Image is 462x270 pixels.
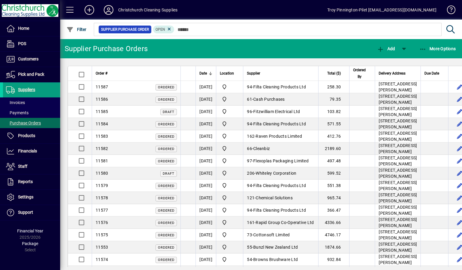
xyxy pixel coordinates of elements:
td: [STREET_ADDRESS][PERSON_NAME] [375,192,420,204]
a: Reports [3,174,60,189]
span: POS [18,41,26,46]
td: [STREET_ADDRESS][PERSON_NAME] [375,167,420,179]
td: - [243,155,318,167]
td: [DATE] [196,253,216,266]
span: Products [18,133,35,138]
span: Chemical Solutions [256,195,293,200]
span: Financial Year [17,229,43,233]
span: Raven Products Limited [256,134,302,139]
span: Filta Cleaning Products Ltd [253,208,306,213]
span: 11580 [96,171,108,176]
span: Christchurch Cleaning Supplies Ltd [220,108,239,115]
td: 599.52 [318,167,349,179]
td: - [243,179,318,192]
span: Payments [6,110,29,115]
span: Invoices [6,100,25,105]
span: Ordered [158,221,174,225]
span: Ordered [158,159,174,163]
a: Staff [3,159,60,174]
span: Open [156,27,165,32]
span: Due Date [424,70,439,77]
span: 11574 [96,257,108,262]
td: 103.82 [318,106,349,118]
span: 11581 [96,158,108,163]
td: [STREET_ADDRESS][PERSON_NAME] [375,216,420,229]
span: Total ($) [327,70,341,77]
td: - [243,167,318,179]
span: Christchurch Cleaning Supplies Ltd [220,194,239,201]
td: [DATE] [196,118,216,130]
span: Ordered [158,184,174,188]
span: 206 [247,171,254,176]
span: Ordered By [353,67,366,80]
span: 55 [247,245,252,250]
span: Flexoplas Packaging Limited [253,158,309,163]
span: 161 [247,220,254,225]
span: 54 [247,257,252,262]
td: - [243,192,318,204]
div: Total ($) [322,70,346,77]
td: [STREET_ADDRESS][PERSON_NAME] [375,143,420,155]
span: 94 [247,121,252,126]
a: Invoices [3,97,60,108]
td: [DATE] [196,204,216,216]
a: Pick and Pack [3,67,60,82]
span: Package [22,241,38,246]
span: Purchase Orders [6,121,41,125]
td: - [243,229,318,241]
span: 11577 [96,208,108,213]
span: 11584 [96,121,108,126]
button: Profile [99,5,118,15]
td: [DATE] [196,143,216,155]
span: Ordered [158,196,174,200]
span: Pick and Pack [18,72,44,77]
td: 571.55 [318,118,349,130]
span: Filta Cleaning Products Ltd [253,121,306,126]
span: Christchurch Cleaning Supplies Ltd [220,219,239,226]
span: Christchurch Cleaning Supplies Ltd [220,207,239,214]
span: Ordered [158,98,174,102]
span: Date [199,70,207,77]
a: POS [3,36,60,51]
span: 97 [247,158,252,163]
span: 121 [247,195,254,200]
span: Financials [18,149,37,153]
span: 11579 [96,183,108,188]
span: Delivery Address [379,70,405,77]
span: Reports [18,179,33,184]
span: Settings [18,195,33,199]
span: 11576 [96,220,108,225]
span: Ordered [158,135,174,139]
span: Supplier [247,70,260,77]
span: Christchurch Cleaning Supplies Ltd [220,170,239,177]
span: Christchurch Cleaning Supplies Ltd [220,83,239,91]
td: [DATE] [196,229,216,241]
td: [DATE] [196,192,216,204]
div: Date [199,70,212,77]
td: 4746.17 [318,229,349,241]
span: 11575 [96,232,108,237]
span: Ordered [158,147,174,151]
td: 1874.66 [318,241,349,253]
span: More Options [419,46,456,51]
td: [STREET_ADDRESS][PERSON_NAME] [375,93,420,106]
td: [STREET_ADDRESS][PERSON_NAME] [375,118,420,130]
td: [STREET_ADDRESS][PERSON_NAME] [375,81,420,93]
td: 551.38 [318,179,349,192]
span: Christchurch Cleaning Supplies Ltd [220,133,239,140]
a: Settings [3,190,60,205]
span: 94 [247,208,252,213]
span: Fitzwilliam Electrical Ltd [253,109,300,114]
span: 162 [247,134,254,139]
td: [DATE] [196,241,216,253]
td: - [243,253,318,266]
span: 94 [247,183,252,188]
span: Draft [163,110,174,114]
mat-chip: Completion Status: Open [153,26,174,33]
td: [STREET_ADDRESS][PERSON_NAME] [375,253,420,266]
button: Add [375,43,396,54]
span: Location [220,70,234,77]
td: [DATE] [196,93,216,106]
button: More Options [418,43,457,54]
span: 11583 [96,134,108,139]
